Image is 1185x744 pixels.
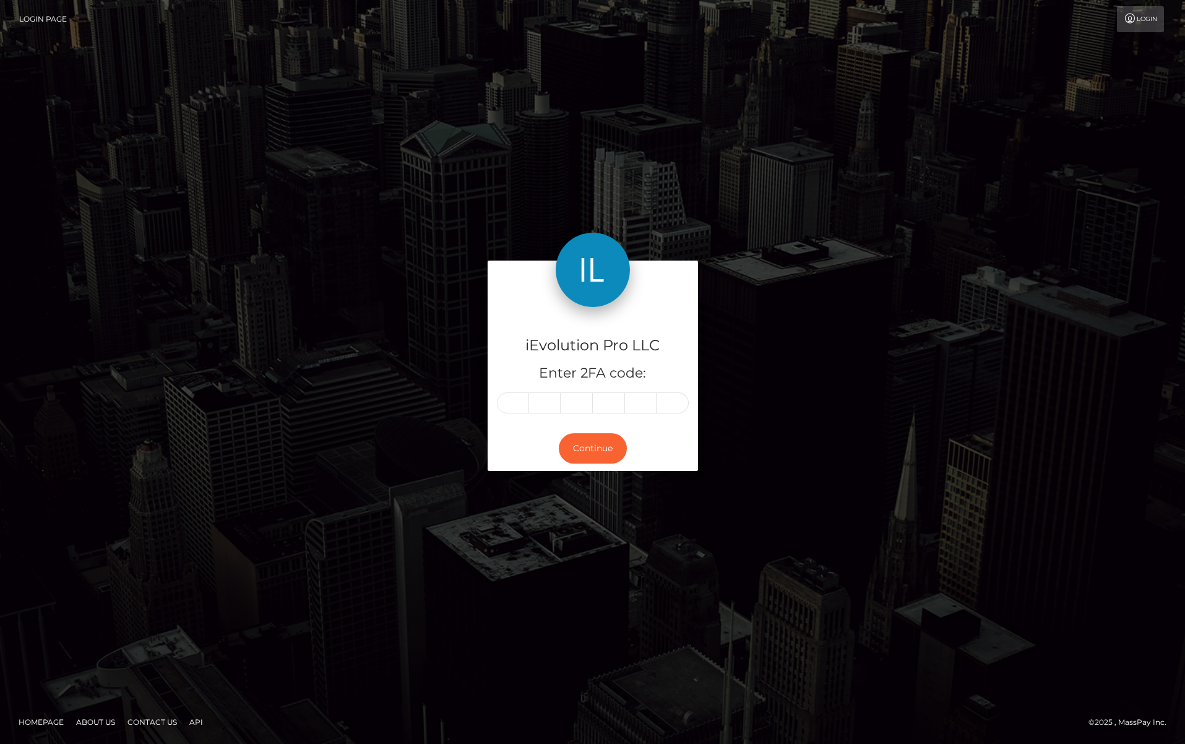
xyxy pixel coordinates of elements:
a: About Us [71,712,120,732]
a: Login [1117,6,1164,32]
a: Homepage [14,712,69,732]
a: API [184,712,208,732]
div: © 2025 , MassPay Inc. [1088,716,1176,729]
a: Contact Us [123,712,182,732]
h5: Enter 2FA code: [497,364,689,383]
img: iEvolution Pro LLC [556,233,630,307]
a: Login Page [19,6,67,32]
button: Continue [559,433,627,464]
h4: iEvolution Pro LLC [497,335,689,357]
